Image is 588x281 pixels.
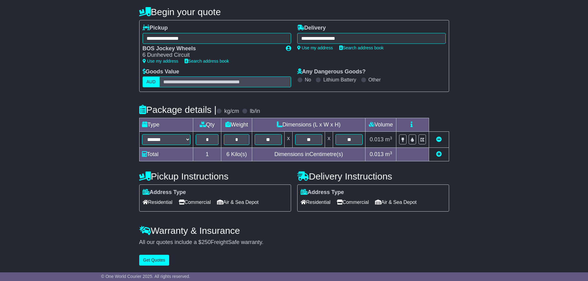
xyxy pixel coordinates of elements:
[221,148,252,161] td: Kilo(s)
[301,197,331,207] span: Residential
[390,151,392,155] sup: 3
[297,171,449,181] h4: Delivery Instructions
[301,189,344,196] label: Address Type
[297,25,326,31] label: Delivery
[252,118,365,132] td: Dimensions (L x W x H)
[297,45,333,50] a: Use my address
[193,148,221,161] td: 1
[436,136,442,143] a: Remove this item
[436,151,442,157] a: Add new item
[252,148,365,161] td: Dimensions in Centimetre(s)
[193,118,221,132] td: Qty
[143,189,186,196] label: Address Type
[139,255,169,266] button: Get Quotes
[139,171,291,181] h4: Pickup Instructions
[139,118,193,132] td: Type
[325,132,333,148] td: x
[202,239,211,245] span: 250
[139,239,449,246] div: All our quotes include a $ FreightSafe warranty.
[143,45,280,52] div: BOS Jockey Wheels
[385,136,392,143] span: m
[101,274,190,279] span: © One World Courier 2025. All rights reserved.
[390,136,392,140] sup: 3
[369,77,381,83] label: Other
[185,59,229,64] a: Search address book
[143,59,178,64] a: Use my address
[323,77,356,83] label: Lithium Battery
[224,108,239,115] label: kg/cm
[139,225,449,236] h4: Warranty & Insurance
[285,132,293,148] td: x
[143,197,173,207] span: Residential
[297,68,366,75] label: Any Dangerous Goods?
[139,105,217,115] h4: Package details |
[143,76,160,87] label: AUD
[217,197,259,207] span: Air & Sea Depot
[370,136,384,143] span: 0.013
[375,197,417,207] span: Air & Sea Depot
[227,151,230,157] span: 6
[370,151,384,157] span: 0.013
[143,52,280,59] div: 6 Dunheved Circuit
[337,197,369,207] span: Commercial
[365,118,396,132] td: Volume
[221,118,252,132] td: Weight
[339,45,384,50] a: Search address book
[179,197,211,207] span: Commercial
[139,7,449,17] h4: Begin your quote
[139,148,193,161] td: Total
[305,77,311,83] label: No
[385,151,392,157] span: m
[143,68,179,75] label: Goods Value
[143,25,168,31] label: Pickup
[250,108,260,115] label: lb/in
